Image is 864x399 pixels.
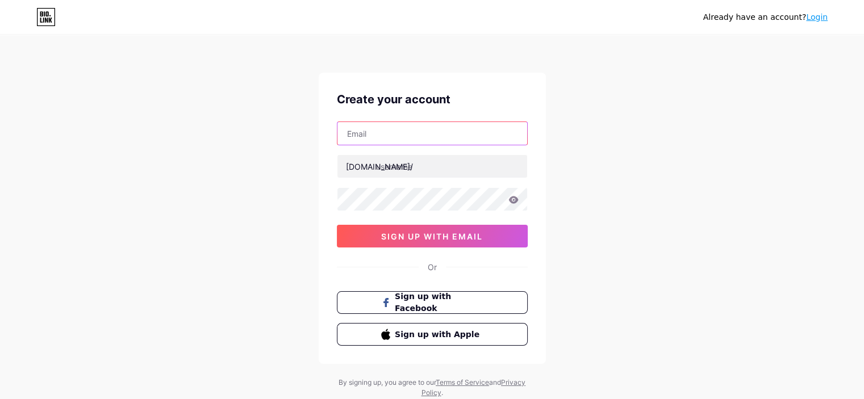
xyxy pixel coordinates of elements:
[428,261,437,273] div: Or
[337,155,527,178] input: username
[337,291,528,314] button: Sign up with Facebook
[337,323,528,346] button: Sign up with Apple
[395,291,483,314] span: Sign up with Facebook
[337,225,528,247] button: sign up with email
[336,377,529,398] div: By signing up, you agree to our and .
[346,161,413,173] div: [DOMAIN_NAME]/
[337,122,527,145] input: Email
[337,91,528,108] div: Create your account
[703,11,828,23] div: Already have an account?
[806,12,828,22] a: Login
[395,329,483,341] span: Sign up with Apple
[381,232,483,241] span: sign up with email
[436,378,489,387] a: Terms of Service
